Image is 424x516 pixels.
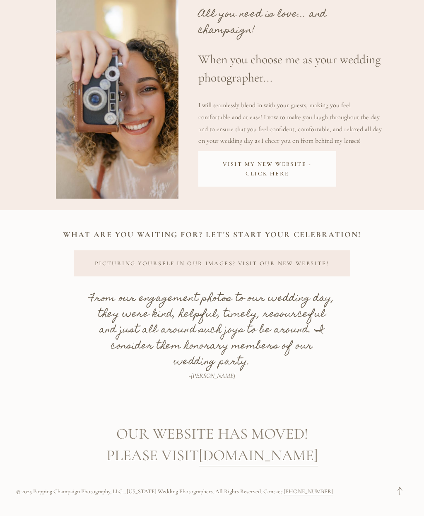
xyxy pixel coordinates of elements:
chrome_annotation: [PHONE_NUMBER] [284,488,333,495]
a: Picturing yourself in our images? Visit our new website! [74,250,350,276]
a: [DOMAIN_NAME] [199,446,318,465]
span: From our engagement photos to our wedding day, they were kind, helpful, timely, resourceful and j... [89,289,337,372]
span: A [198,5,207,24]
span: Visit My new website - click here [219,159,316,179]
span: When you choose me as your wedding photographer... [198,52,383,86]
u: [DOMAIN_NAME] [199,445,318,467]
em: -[PERSON_NAME] [189,372,235,380]
a: OUR WEBSITE HAS MOVED! PLEASE VISIT [106,425,312,465]
span: ll you need is love... and champaign! [198,5,330,40]
span: Picturing yourself in our images? Visit our new website! [95,260,329,267]
span: I will seamlessly blend in with your guests, making you feel comfortable and at ease! I vow to ma... [198,101,383,145]
p: © 2025 Popping Champaign Photography, LLC., [US_STATE] Wedding Photographers. All Rights Reserved... [16,486,333,497]
a: Visit My new website - click here [198,151,337,187]
strong: What are you waiting for? Let's start your celebration! [63,230,361,240]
